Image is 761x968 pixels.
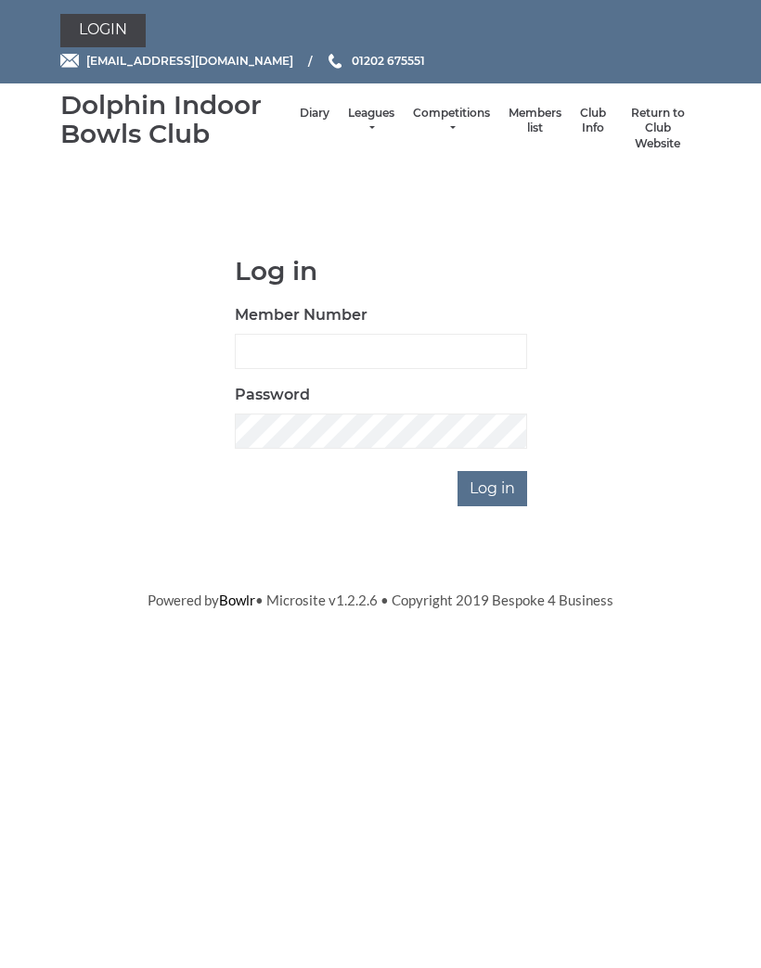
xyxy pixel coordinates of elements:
[60,54,79,68] img: Email
[219,592,255,608] a: Bowlr
[148,592,613,608] span: Powered by • Microsite v1.2.2.6 • Copyright 2019 Bespoke 4 Business
[235,257,527,286] h1: Log in
[509,106,561,136] a: Members list
[60,52,293,70] a: Email [EMAIL_ADDRESS][DOMAIN_NAME]
[300,106,329,121] a: Diary
[625,106,691,152] a: Return to Club Website
[348,106,394,136] a: Leagues
[352,54,425,68] span: 01202 675551
[60,91,290,148] div: Dolphin Indoor Bowls Club
[413,106,490,136] a: Competitions
[329,54,342,69] img: Phone us
[235,384,310,406] label: Password
[86,54,293,68] span: [EMAIL_ADDRESS][DOMAIN_NAME]
[235,304,368,326] label: Member Number
[458,471,527,506] input: Log in
[326,52,425,70] a: Phone us 01202 675551
[580,106,606,136] a: Club Info
[60,14,146,47] a: Login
